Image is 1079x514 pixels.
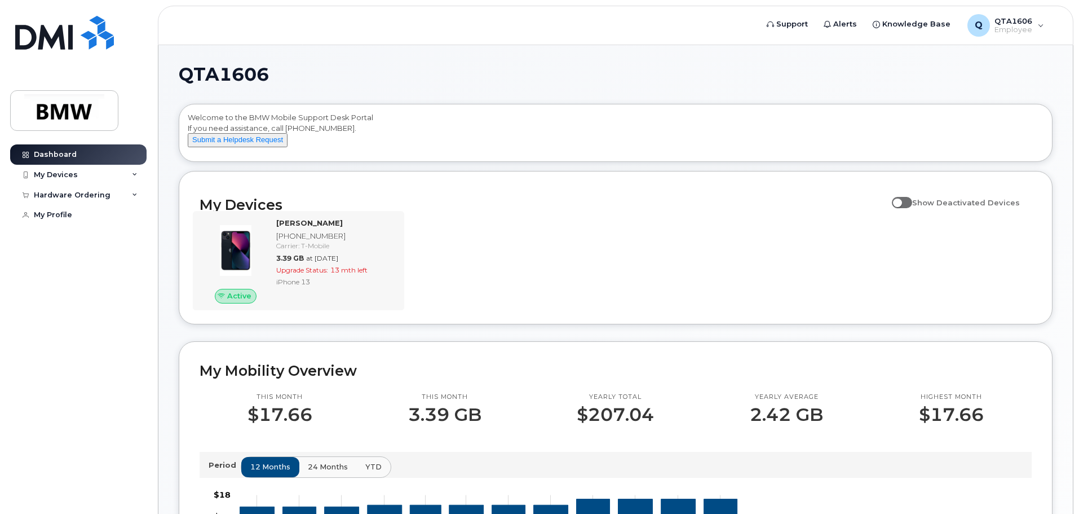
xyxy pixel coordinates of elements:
span: QTA1606 [179,66,269,83]
p: 3.39 GB [408,405,481,425]
tspan: $18 [214,490,231,500]
p: Highest month [919,393,984,402]
div: Carrier: T-Mobile [276,241,393,251]
span: 24 months [308,462,348,472]
iframe: Messenger Launcher [1030,465,1071,506]
p: 2.42 GB [750,405,823,425]
div: Welcome to the BMW Mobile Support Desk Portal If you need assistance, call [PHONE_NUMBER]. [188,112,1043,157]
span: Upgrade Status: [276,266,328,274]
h2: My Devices [200,196,886,213]
button: Submit a Helpdesk Request [188,133,288,147]
img: image20231002-3703462-1ig824h.jpeg [209,223,263,278]
span: at [DATE] [306,254,338,262]
span: Active [227,291,251,301]
p: $17.66 [919,405,984,425]
input: Show Deactivated Devices [892,192,901,201]
div: iPhone 13 [276,277,393,287]
a: Submit a Helpdesk Request [188,135,288,144]
p: $17.66 [247,405,312,425]
strong: [PERSON_NAME] [276,218,343,227]
p: This month [247,393,312,402]
h2: My Mobility Overview [200,362,1032,379]
span: YTD [365,462,382,472]
p: $207.04 [577,405,654,425]
span: 3.39 GB [276,254,304,262]
p: Yearly total [577,393,654,402]
span: Show Deactivated Devices [912,198,1020,207]
p: Yearly average [750,393,823,402]
p: This month [408,393,481,402]
a: Active[PERSON_NAME][PHONE_NUMBER]Carrier: T-Mobile3.39 GBat [DATE]Upgrade Status:13 mth leftiPhon... [200,218,397,304]
span: 13 mth left [330,266,368,274]
p: Period [209,460,241,471]
div: [PHONE_NUMBER] [276,231,393,241]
